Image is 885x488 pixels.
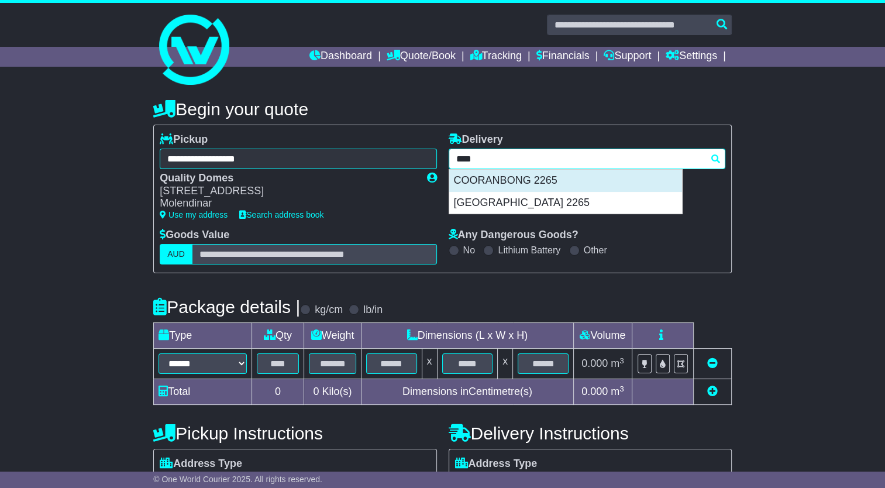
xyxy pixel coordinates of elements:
[619,356,624,365] sup: 3
[422,349,437,379] td: x
[160,458,242,470] label: Address Type
[154,379,252,405] td: Total
[160,229,229,242] label: Goods Value
[573,323,632,349] td: Volume
[611,358,624,369] span: m
[239,210,323,219] a: Search address book
[449,424,732,443] h4: Delivery Instructions
[707,386,718,397] a: Add new item
[387,47,456,67] a: Quote/Book
[361,379,573,405] td: Dimensions in Centimetre(s)
[455,458,538,470] label: Address Type
[361,323,573,349] td: Dimensions (L x W x H)
[160,197,415,210] div: Molendinar
[463,245,475,256] label: No
[160,244,192,264] label: AUD
[707,358,718,369] a: Remove this item
[153,475,322,484] span: © One World Courier 2025. All rights reserved.
[153,297,300,317] h4: Package details |
[449,229,578,242] label: Any Dangerous Goods?
[252,379,304,405] td: 0
[313,386,319,397] span: 0
[498,245,560,256] label: Lithium Battery
[309,47,372,67] a: Dashboard
[449,149,725,169] typeahead: Please provide city
[153,99,732,119] h4: Begin your quote
[160,185,415,198] div: [STREET_ADDRESS]
[604,47,651,67] a: Support
[611,386,624,397] span: m
[304,379,361,405] td: Kilo(s)
[449,133,503,146] label: Delivery
[666,47,717,67] a: Settings
[160,133,208,146] label: Pickup
[363,304,383,317] label: lb/in
[584,245,607,256] label: Other
[449,170,682,192] div: COORANBONG 2265
[536,47,590,67] a: Financials
[315,304,343,317] label: kg/cm
[160,172,415,185] div: Quality Domes
[252,323,304,349] td: Qty
[153,424,436,443] h4: Pickup Instructions
[498,349,513,379] td: x
[160,210,228,219] a: Use my address
[449,192,682,214] div: [GEOGRAPHIC_DATA] 2265
[619,384,624,393] sup: 3
[581,358,608,369] span: 0.000
[304,323,361,349] td: Weight
[470,47,522,67] a: Tracking
[154,323,252,349] td: Type
[581,386,608,397] span: 0.000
